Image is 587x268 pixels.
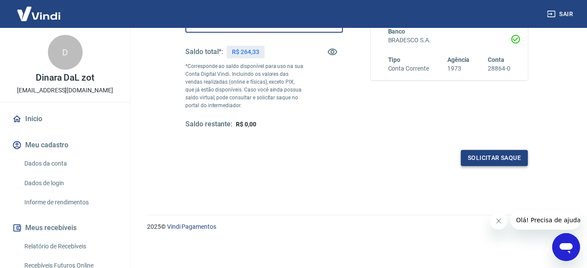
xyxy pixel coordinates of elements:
div: D [48,35,83,70]
span: Olá! Precisa de ajuda? [5,6,73,13]
a: Relatório de Recebíveis [21,237,120,255]
iframe: Fechar mensagem [490,212,507,230]
p: [EMAIL_ADDRESS][DOMAIN_NAME] [17,86,113,95]
h5: Saldo total*: [185,47,223,56]
span: R$ 0,00 [236,121,256,128]
button: Meu cadastro [10,136,120,155]
p: *Corresponde ao saldo disponível para uso na sua Conta Digital Vindi. Incluindo os valores das ve... [185,62,303,109]
a: Dados de login [21,174,120,192]
span: Banco [388,28,406,35]
h6: BRADESCO S.A. [388,36,511,45]
button: Sair [545,6,577,22]
iframe: Botão para abrir a janela de mensagens [552,233,580,261]
h5: Saldo restante: [185,120,232,129]
p: 2025 © [147,222,566,231]
p: R$ 264,33 [232,47,259,57]
h6: 1973 [447,64,470,73]
a: Vindi Pagamentos [167,223,216,230]
a: Informe de rendimentos [21,193,120,211]
span: Agência [447,56,470,63]
span: Conta [488,56,504,63]
h6: 28864-0 [488,64,510,73]
span: Tipo [388,56,401,63]
h6: Conta Corrente [388,64,429,73]
p: Dinara DaL zot [36,73,94,82]
img: Vindi [10,0,67,27]
iframe: Mensagem da empresa [511,210,580,230]
a: Início [10,109,120,129]
button: Solicitar saque [461,150,528,166]
a: Dados da conta [21,155,120,173]
button: Meus recebíveis [10,218,120,237]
